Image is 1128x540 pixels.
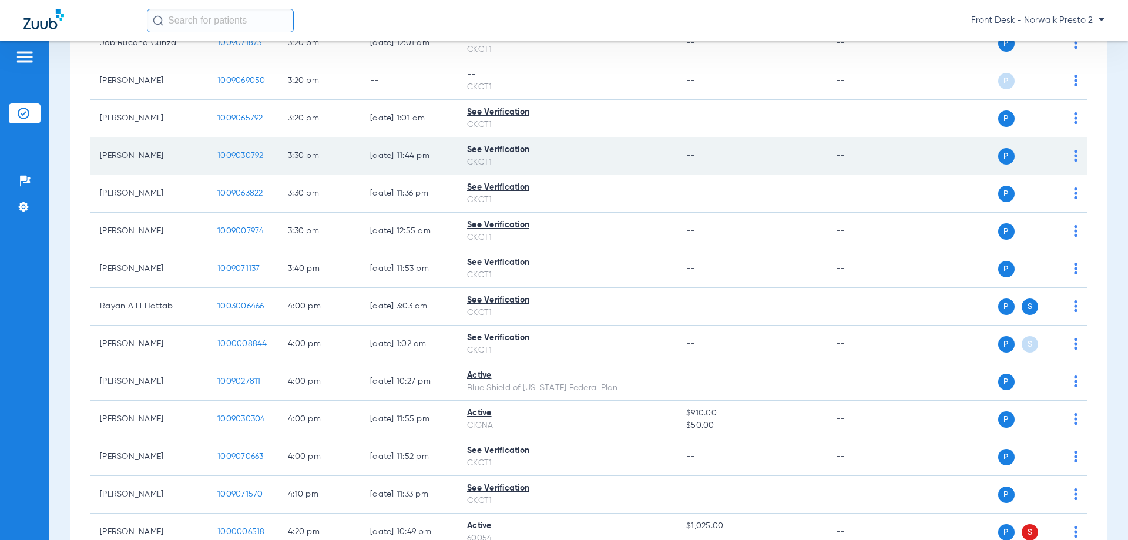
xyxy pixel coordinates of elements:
div: See Verification [467,332,667,344]
span: 1009007974 [217,227,264,235]
td: 3:30 PM [278,213,361,250]
span: 1009071570 [217,490,263,498]
span: $1,025.00 [686,520,817,532]
td: [PERSON_NAME] [90,100,208,137]
div: CIGNA [467,420,667,432]
td: [PERSON_NAME] [90,175,208,213]
iframe: Chat Widget [1069,484,1128,540]
span: 1009069050 [217,76,266,85]
img: group-dot-blue.svg [1074,338,1077,350]
span: P [998,261,1015,277]
span: -- [686,114,695,122]
td: [DATE] 11:55 PM [361,401,458,438]
span: 1009071873 [217,39,262,47]
span: -- [686,302,695,310]
td: [PERSON_NAME] [90,213,208,250]
td: [DATE] 12:01 AM [361,25,458,62]
div: CKCT1 [467,457,667,469]
img: Search Icon [153,15,163,26]
input: Search for patients [147,9,294,32]
td: -- [827,213,906,250]
div: CKCT1 [467,119,667,131]
img: hamburger-icon [15,50,34,64]
td: 3:30 PM [278,137,361,175]
div: CKCT1 [467,232,667,244]
img: Zuub Logo [23,9,64,29]
img: group-dot-blue.svg [1074,37,1077,49]
td: [DATE] 10:27 PM [361,363,458,401]
td: [DATE] 11:44 PM [361,137,458,175]
span: -- [686,264,695,273]
img: group-dot-blue.svg [1074,75,1077,86]
img: group-dot-blue.svg [1074,263,1077,274]
td: Job Rucana Cunza [90,25,208,62]
img: group-dot-blue.svg [1074,300,1077,312]
td: -- [827,476,906,514]
span: P [998,35,1015,52]
img: group-dot-blue.svg [1074,413,1077,425]
span: Front Desk - Norwalk Presto 2 [971,15,1104,26]
td: -- [827,326,906,363]
td: 4:10 PM [278,476,361,514]
td: -- [827,438,906,476]
img: group-dot-blue.svg [1074,150,1077,162]
span: P [998,374,1015,390]
span: $50.00 [686,420,817,432]
span: -- [686,452,695,461]
td: 4:00 PM [278,401,361,438]
span: -- [686,39,695,47]
div: CKCT1 [467,156,667,169]
img: group-dot-blue.svg [1074,112,1077,124]
span: -- [686,377,695,385]
span: P [998,148,1015,165]
td: [DATE] 1:01 AM [361,100,458,137]
span: -- [686,189,695,197]
span: P [998,223,1015,240]
div: CKCT1 [467,269,667,281]
div: Active [467,370,667,382]
td: [DATE] 3:03 AM [361,288,458,326]
span: P [998,411,1015,428]
div: CKCT1 [467,344,667,357]
td: -- [827,62,906,100]
span: -- [686,340,695,348]
span: 1009030304 [217,415,266,423]
div: -- [467,69,667,81]
div: Active [467,520,667,532]
span: $910.00 [686,407,817,420]
div: CKCT1 [467,495,667,507]
span: -- [686,76,695,85]
td: 4:00 PM [278,438,361,476]
td: 3:20 PM [278,62,361,100]
span: S [1022,298,1038,315]
td: -- [827,288,906,326]
span: 1003006466 [217,302,264,310]
td: [DATE] 11:53 PM [361,250,458,288]
td: [DATE] 1:02 AM [361,326,458,363]
span: P [998,487,1015,503]
div: See Verification [467,257,667,269]
td: 4:00 PM [278,326,361,363]
div: See Verification [467,182,667,194]
div: See Verification [467,219,667,232]
img: group-dot-blue.svg [1074,451,1077,462]
td: -- [827,25,906,62]
td: [DATE] 11:52 PM [361,438,458,476]
img: group-dot-blue.svg [1074,187,1077,199]
td: [PERSON_NAME] [90,62,208,100]
td: [DATE] 11:33 PM [361,476,458,514]
td: [PERSON_NAME] [90,137,208,175]
td: [PERSON_NAME] [90,438,208,476]
td: -- [827,250,906,288]
span: P [998,186,1015,202]
div: See Verification [467,106,667,119]
td: [PERSON_NAME] [90,326,208,363]
td: 3:20 PM [278,100,361,137]
span: -- [686,227,695,235]
td: [DATE] 12:55 AM [361,213,458,250]
span: 1000008844 [217,340,267,348]
span: P [998,110,1015,127]
span: P [998,336,1015,353]
span: 1009030792 [217,152,264,160]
